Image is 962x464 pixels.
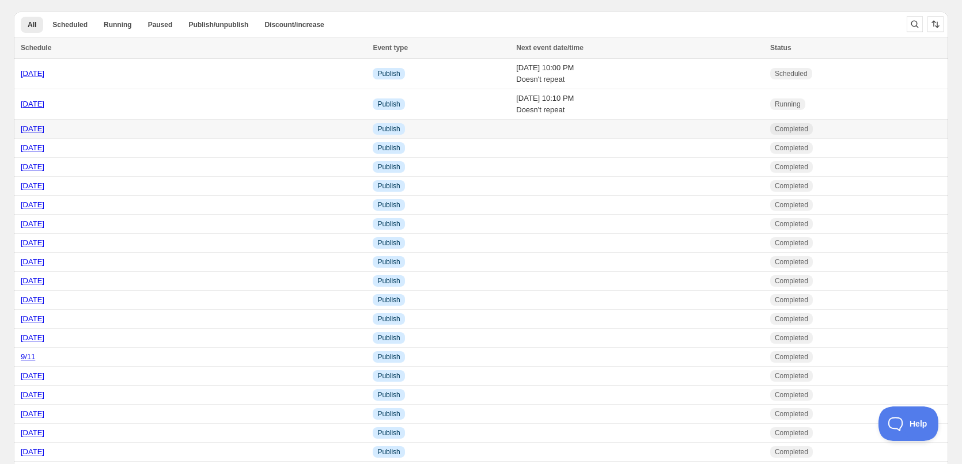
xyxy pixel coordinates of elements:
[21,352,35,361] a: 9/11
[21,200,44,209] a: [DATE]
[21,219,44,228] a: [DATE]
[775,124,808,134] span: Completed
[148,20,173,29] span: Paused
[377,124,400,134] span: Publish
[21,276,44,285] a: [DATE]
[21,314,44,323] a: [DATE]
[775,238,808,248] span: Completed
[513,89,767,120] td: [DATE] 10:10 PM Doesn't repeat
[21,100,44,108] a: [DATE]
[21,181,44,190] a: [DATE]
[377,143,400,153] span: Publish
[775,447,808,457] span: Completed
[373,44,408,52] span: Event type
[377,257,400,267] span: Publish
[513,59,767,89] td: [DATE] 10:00 PM Doesn't repeat
[377,352,400,362] span: Publish
[775,69,808,78] span: Scheduled
[775,314,808,324] span: Completed
[770,44,791,52] span: Status
[377,314,400,324] span: Publish
[21,390,44,399] a: [DATE]
[21,371,44,380] a: [DATE]
[377,162,400,172] span: Publish
[775,143,808,153] span: Completed
[377,428,400,438] span: Publish
[775,390,808,400] span: Completed
[927,16,944,32] button: Sort the results
[104,20,132,29] span: Running
[377,69,400,78] span: Publish
[878,406,939,441] iframe: Toggle Customer Support
[516,44,584,52] span: Next event date/time
[377,276,400,286] span: Publish
[775,295,808,305] span: Completed
[21,333,44,342] a: [DATE]
[377,390,400,400] span: Publish
[775,100,801,109] span: Running
[377,333,400,343] span: Publish
[21,44,51,52] span: Schedule
[377,295,400,305] span: Publish
[775,333,808,343] span: Completed
[377,181,400,191] span: Publish
[377,238,400,248] span: Publish
[28,20,36,29] span: All
[377,200,400,210] span: Publish
[775,428,808,438] span: Completed
[21,143,44,152] a: [DATE]
[907,16,923,32] button: Search and filter results
[775,162,808,172] span: Completed
[775,181,808,191] span: Completed
[21,124,44,133] a: [DATE]
[21,295,44,304] a: [DATE]
[775,276,808,286] span: Completed
[52,20,88,29] span: Scheduled
[21,428,44,437] a: [DATE]
[264,20,324,29] span: Discount/increase
[775,409,808,419] span: Completed
[188,20,248,29] span: Publish/unpublish
[21,69,44,78] a: [DATE]
[377,371,400,381] span: Publish
[775,352,808,362] span: Completed
[377,100,400,109] span: Publish
[21,447,44,456] a: [DATE]
[775,219,808,229] span: Completed
[775,371,808,381] span: Completed
[21,238,44,247] a: [DATE]
[377,219,400,229] span: Publish
[21,257,44,266] a: [DATE]
[377,409,400,419] span: Publish
[377,447,400,457] span: Publish
[21,409,44,418] a: [DATE]
[21,162,44,171] a: [DATE]
[775,200,808,210] span: Completed
[775,257,808,267] span: Completed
